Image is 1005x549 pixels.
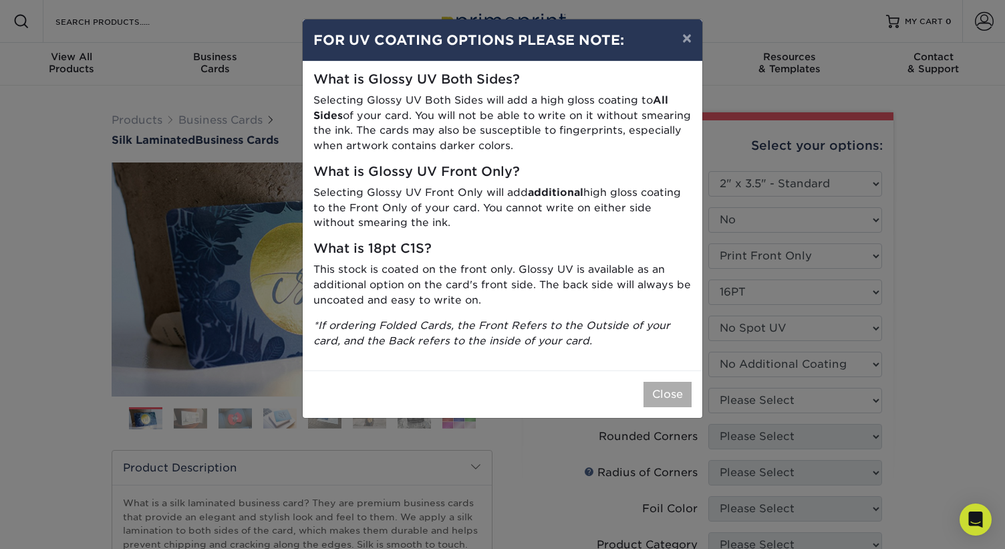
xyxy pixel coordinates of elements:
[313,164,692,180] h5: What is Glossy UV Front Only?
[643,382,692,407] button: Close
[313,93,692,154] p: Selecting Glossy UV Both Sides will add a high gloss coating to of your card. You will not be abl...
[528,186,583,199] strong: additional
[313,30,692,50] h4: FOR UV COATING OPTIONS PLEASE NOTE:
[313,319,670,347] i: *If ordering Folded Cards, the Front Refers to the Outside of your card, and the Back refers to t...
[313,72,692,88] h5: What is Glossy UV Both Sides?
[960,504,992,536] div: Open Intercom Messenger
[672,19,702,57] button: ×
[313,241,692,257] h5: What is 18pt C1S?
[313,262,692,308] p: This stock is coated on the front only. Glossy UV is available as an additional option on the car...
[313,185,692,231] p: Selecting Glossy UV Front Only will add high gloss coating to the Front Only of your card. You ca...
[313,94,668,122] strong: All Sides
